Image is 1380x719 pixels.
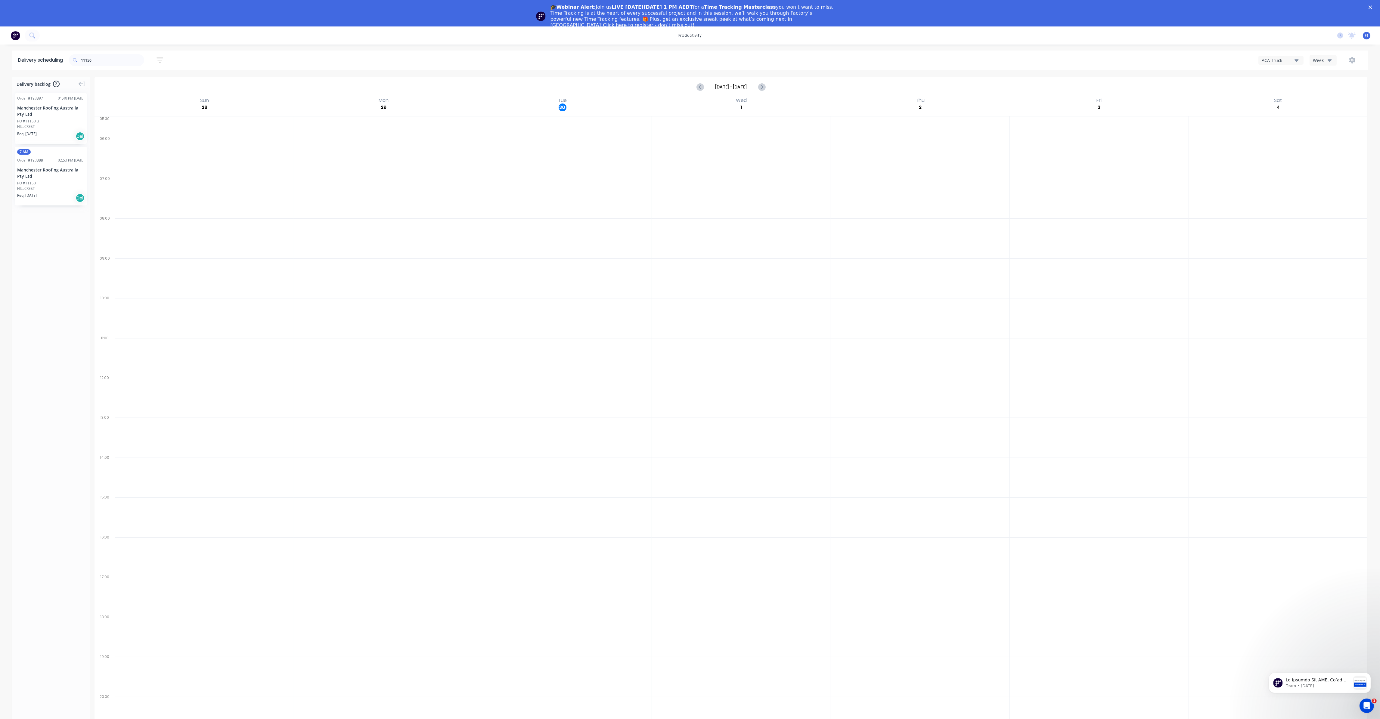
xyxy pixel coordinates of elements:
[26,23,91,28] p: Message from Team, sent 1w ago
[53,81,60,87] span: 2
[95,494,115,533] div: 15:00
[95,374,115,414] div: 12:00
[536,11,546,21] img: Profile image for Team
[95,175,115,215] div: 07:00
[17,131,37,137] span: Req. [DATE]
[17,124,85,129] div: HILLCREST
[559,103,566,111] div: 30
[95,215,115,255] div: 08:00
[95,653,115,693] div: 19:00
[58,96,85,101] div: 01:40 PM [DATE]
[95,573,115,613] div: 17:00
[1260,661,1380,703] iframe: Intercom notifications message
[95,255,115,295] div: 09:00
[17,181,36,186] div: PO #11150
[1365,33,1369,38] span: F1
[17,158,43,163] div: Order # 193888
[17,186,85,191] div: HILLCREST
[734,97,749,103] div: Wed
[95,295,115,334] div: 10:00
[1310,55,1337,66] button: Week
[26,17,90,363] span: Lo Ipsumdo Sit AME, Co’ad elitse doe temp incididu utlabor etdolorem al enim admi veniamqu nos ex...
[95,335,115,374] div: 11:00
[17,167,85,179] div: Manchester Roofing Australia Pty Ltd
[737,103,745,111] div: 1
[1274,103,1282,111] div: 4
[11,31,20,40] img: Factory
[17,81,51,87] span: Delivery backlog
[704,4,776,10] b: Time Tracking Masterclass
[95,534,115,573] div: 16:00
[198,97,211,103] div: Sun
[17,193,37,198] span: Req. [DATE]
[95,115,115,135] div: 05:30
[550,4,596,10] b: 🎓Webinar Alert:
[95,454,115,494] div: 14:00
[17,105,85,117] div: Manchester Roofing Australia Pty Ltd
[914,97,926,103] div: Thu
[550,4,835,28] div: Join us for a you won’t want to miss. Time Tracking is at the heart of every successful project a...
[612,4,693,10] b: LIVE [DATE][DATE] 1 PM AEDT
[1095,97,1103,103] div: Fri
[76,193,85,202] div: Del
[1272,97,1284,103] div: Sat
[1360,699,1374,713] iframe: Intercom live chat
[377,97,390,103] div: Mon
[1313,57,1330,63] div: Week
[380,103,387,111] div: 29
[675,31,705,40] div: productivity
[603,22,694,28] a: Click here to register - don’t miss out!
[17,119,39,124] div: PO #11150 B
[17,96,43,101] div: Order # 193897
[1372,699,1377,703] span: 1
[76,132,85,141] div: Del
[1369,5,1375,9] div: Close
[81,54,144,66] input: Search for orders
[200,103,208,111] div: 28
[916,103,924,111] div: 2
[95,414,115,454] div: 13:00
[1095,103,1103,111] div: 3
[1262,57,1295,63] div: ACA Truck
[17,149,31,155] span: 7 AM
[95,613,115,653] div: 18:00
[556,97,569,103] div: Tue
[58,158,85,163] div: 02:53 PM [DATE]
[12,51,69,70] div: Delivery scheduling
[1258,56,1304,65] button: ACA Truck
[95,135,115,175] div: 06:00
